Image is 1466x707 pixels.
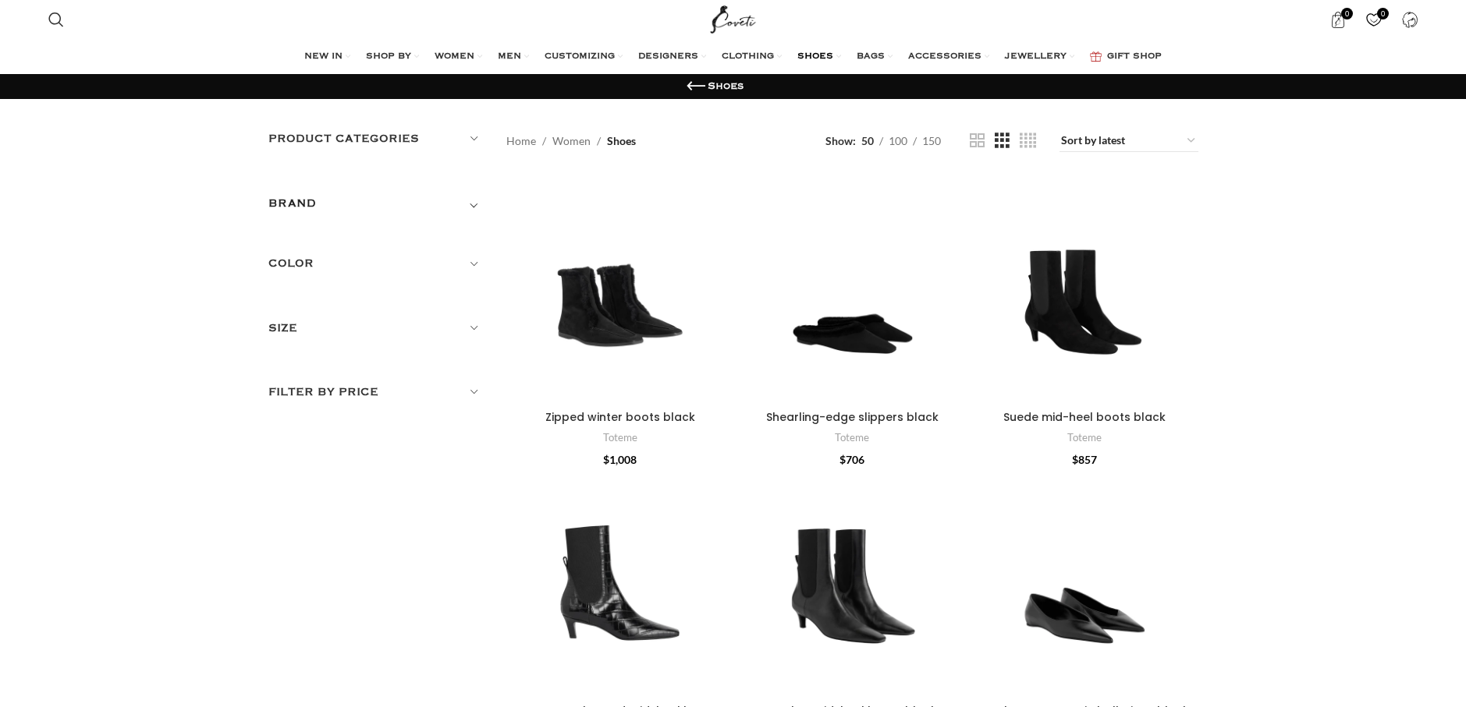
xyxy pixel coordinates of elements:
[545,409,695,425] a: Zipped winter boots black
[545,51,615,63] span: CUSTOMIZING
[722,51,774,63] span: CLOTHING
[498,51,521,63] span: MEN
[268,320,484,337] h5: Size
[889,134,907,147] span: 100
[1072,453,1078,466] span: $
[766,409,939,425] a: Shearling-edge slippers black
[603,453,637,466] bdi: 1,008
[1003,409,1166,425] a: Suede mid-heel boots black
[797,51,833,63] span: SHOES
[603,430,637,445] a: Toteme
[739,469,967,697] a: Leather mid-heel boots black
[607,133,636,150] span: Shoes
[857,51,885,63] span: BAGS
[498,41,529,72] a: MEN
[1005,51,1067,63] span: JEWELLERY
[995,131,1010,150] a: Grid view 3
[268,194,484,222] div: Toggle filter
[1072,453,1097,466] bdi: 857
[1020,131,1036,150] a: Grid view 4
[825,133,856,150] span: Show
[708,80,744,94] h1: Shoes
[917,133,946,150] a: 150
[839,453,864,466] bdi: 706
[41,41,1425,72] div: Main navigation
[304,41,350,72] a: NEW IN
[722,41,782,72] a: CLOTHING
[506,175,734,403] a: Zipped winter boots black
[435,51,474,63] span: WOMEN
[268,255,484,272] h5: Color
[552,133,591,150] a: Women
[366,51,411,63] span: SHOP BY
[603,453,609,466] span: $
[970,131,985,150] a: Grid view 2
[268,195,317,212] h5: BRAND
[1322,4,1354,35] a: 0
[506,133,636,150] nav: Breadcrumb
[684,75,708,98] a: Go back
[304,51,343,63] span: NEW IN
[435,41,482,72] a: WOMEN
[638,51,698,63] span: DESIGNERS
[883,133,913,150] a: 100
[1358,4,1390,35] div: My Wishlist
[908,41,989,72] a: ACCESSORIES
[908,51,981,63] span: ACCESSORIES
[922,134,941,147] span: 150
[971,175,1198,403] a: Suede mid-heel boots black
[1067,430,1102,445] a: Toteme
[861,134,874,147] span: 50
[545,41,623,72] a: CUSTOMIZING
[1377,8,1389,19] span: 0
[856,133,879,150] a: 50
[1341,8,1353,19] span: 0
[268,384,484,401] h5: Filter by price
[857,41,893,72] a: BAGS
[1090,51,1102,62] img: GiftBag
[506,133,536,150] a: Home
[1090,41,1162,72] a: GIFT SHOP
[268,130,484,147] h5: Product categories
[366,41,419,72] a: SHOP BY
[1060,130,1198,152] select: Shop order
[638,41,706,72] a: DESIGNERS
[835,430,869,445] a: Toteme
[1005,41,1074,72] a: JEWELLERY
[41,4,72,35] a: Search
[971,469,1198,697] a: Leather asymmetric ballerinas black
[1358,4,1390,35] a: 0
[739,175,967,403] a: Shearling-edge slippers black
[506,469,734,697] a: Croco-embossed mid-heel boots black
[707,12,759,25] a: Site logo
[1107,51,1162,63] span: GIFT SHOP
[797,41,841,72] a: SHOES
[839,453,846,466] span: $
